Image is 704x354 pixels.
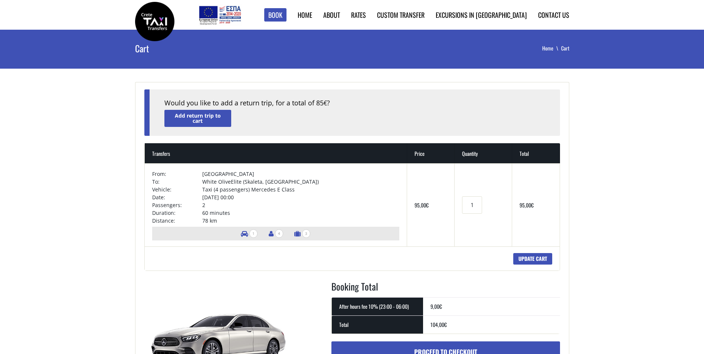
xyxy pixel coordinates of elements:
a: Crete Taxi Transfers | Crete Taxi Transfers Cart | Crete Taxi Transfers [135,17,174,24]
a: Custom Transfer [377,10,425,20]
td: White OliveElite (Skaleta, [GEOGRAPHIC_DATA]) [202,178,399,186]
a: Excursions in [GEOGRAPHIC_DATA] [436,10,527,20]
span: € [444,321,447,328]
td: Passengers: [152,201,202,209]
a: Home [542,44,561,52]
th: Transfers [145,143,407,163]
td: 78 km [202,217,399,224]
bdi: 95,00 [415,201,429,209]
td: 2 [202,201,399,209]
a: Contact us [538,10,569,20]
a: Add return trip to cart [164,110,231,127]
li: Cart [561,45,569,52]
img: e-bannersEUERDF180X90.jpg [198,4,242,26]
span: € [426,201,429,209]
span: 4 [275,229,283,238]
li: Number of passengers [265,227,287,240]
span: 3 [302,229,310,238]
span: 1 [249,229,258,238]
th: Price [407,143,455,163]
td: Taxi (4 passengers) Mercedes E Class [202,186,399,193]
th: Quantity [455,143,512,163]
td: Vehicle: [152,186,202,193]
li: Number of luggage items [291,227,314,240]
bdi: 95,00 [520,201,534,209]
img: Crete Taxi Transfers | Crete Taxi Transfers Cart | Crete Taxi Transfers [135,2,174,41]
span: € [324,99,327,107]
a: Home [298,10,312,20]
div: Would you like to add a return trip, for a total of 85 ? [164,98,545,108]
a: Rates [351,10,366,20]
input: Update cart [513,253,552,265]
td: Date: [152,193,202,201]
span: € [439,302,442,310]
td: Duration: [152,209,202,217]
th: Total [332,315,423,334]
td: [DATE] 00:00 [202,193,399,201]
h2: Booking Total [331,280,560,298]
td: Distance: [152,217,202,224]
a: Book [264,8,286,22]
bdi: 9,00 [430,302,442,310]
td: 60 minutes [202,209,399,217]
bdi: 104,00 [430,321,447,328]
th: After hours fee 10% (23:00 - 06:00) [332,297,423,315]
input: Transfers quantity [462,196,482,214]
th: Total [512,143,560,163]
span: € [531,201,534,209]
h1: Cart [135,30,281,67]
li: Number of vehicles [237,227,261,240]
td: [GEOGRAPHIC_DATA] [202,170,399,178]
td: From: [152,170,202,178]
a: About [323,10,340,20]
td: To: [152,178,202,186]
